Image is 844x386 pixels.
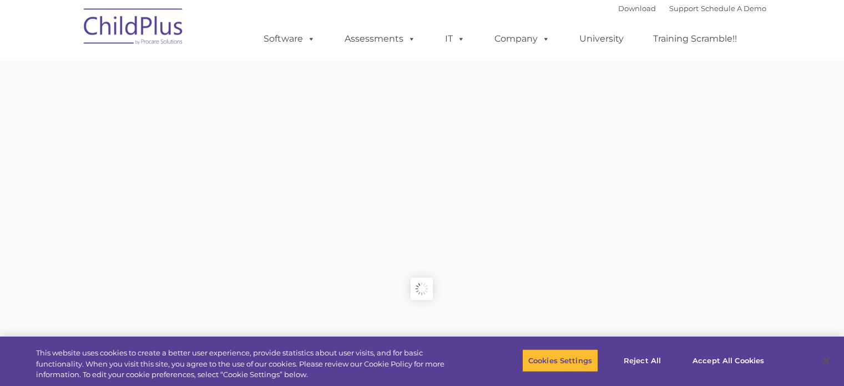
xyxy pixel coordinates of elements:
[36,348,464,380] div: This website uses cookies to create a better user experience, provide statistics about user visit...
[522,349,598,372] button: Cookies Settings
[568,28,635,50] a: University
[483,28,561,50] a: Company
[618,4,766,13] font: |
[814,348,838,373] button: Close
[686,349,770,372] button: Accept All Cookies
[252,28,326,50] a: Software
[78,1,189,56] img: ChildPlus by Procare Solutions
[333,28,427,50] a: Assessments
[701,4,766,13] a: Schedule A Demo
[618,4,656,13] a: Download
[608,349,677,372] button: Reject All
[642,28,748,50] a: Training Scramble!!
[434,28,476,50] a: IT
[669,4,699,13] a: Support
